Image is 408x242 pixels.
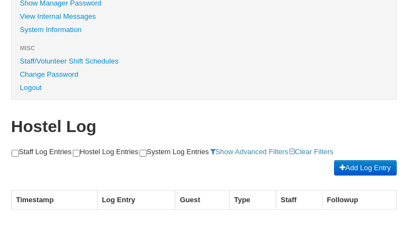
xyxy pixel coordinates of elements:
[73,150,80,157] input: Hostel Log Entries
[229,191,276,209] th: Type
[12,10,396,23] a: View Internal Messages
[11,191,97,209] th: Timestamp
[289,147,334,157] label: Clear Filters
[322,191,396,209] th: Followup
[12,147,72,157] label: Staff Log Entries
[334,160,397,176] a: Add Log Entry
[12,41,396,55] li: Misc
[175,191,229,209] th: Guest
[12,150,19,157] input: Staff Log Entries
[139,150,147,157] input: System Log Entries
[12,23,396,36] a: System Information
[97,191,175,209] th: Log Entry
[12,81,396,94] a: Logout
[139,147,209,157] label: System Log Entries
[11,117,397,136] h1: Hostel Log
[12,55,396,68] a: Staff/Volunteer Shift Schedules
[12,68,396,81] a: Change Password
[276,191,322,209] th: Staff
[210,147,288,157] label: Show Advanced Filters
[73,147,138,157] label: Hostel Log Entries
